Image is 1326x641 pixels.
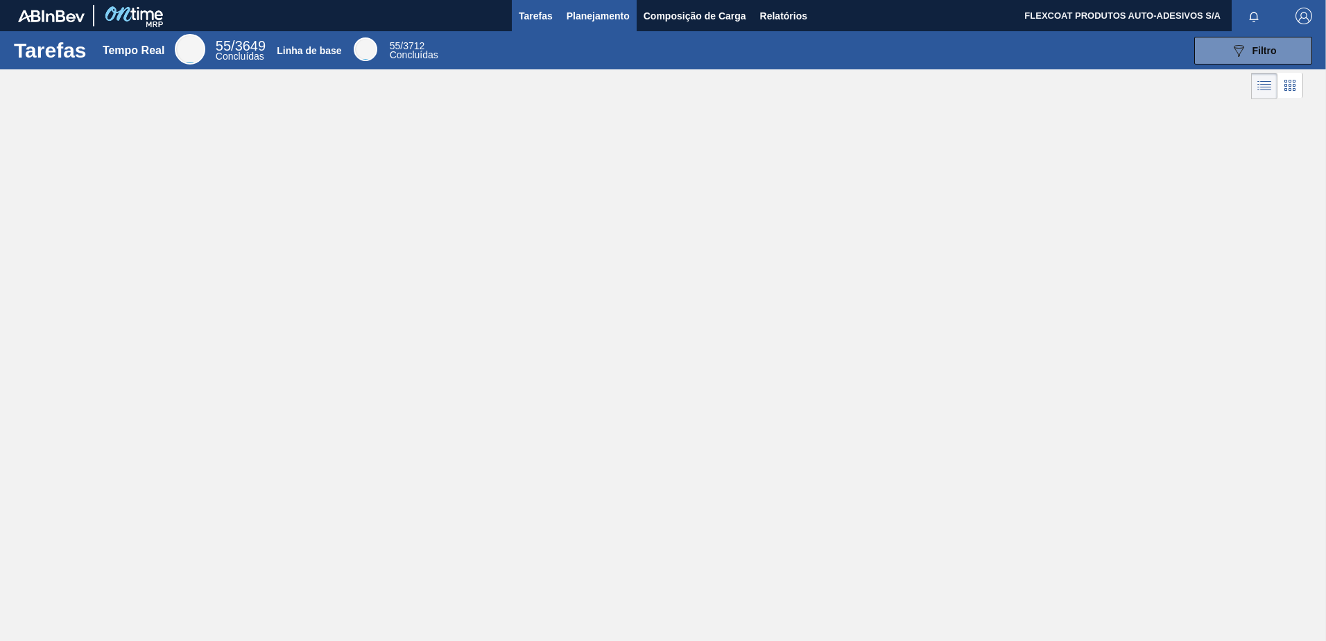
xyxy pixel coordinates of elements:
[1252,45,1277,56] span: Filtro
[390,42,438,60] div: Base Line
[216,51,264,62] span: Concluídas
[519,8,553,24] span: Tarefas
[390,49,438,60] span: Concluídas
[18,10,85,22] img: TNhmsLtSVTkK8tSr43FrP2fwEKptu5GPRR3wAAAABJRU5ErkJggg==
[235,38,266,53] font: 3649
[1232,6,1276,26] button: Notificações
[175,34,205,65] div: Real Time
[1194,37,1312,65] button: Filtro
[1277,73,1303,99] div: Visão em Cards
[760,8,807,24] span: Relatórios
[216,38,266,53] span: /
[1251,73,1277,99] div: Visão em Lista
[567,8,630,24] span: Planejamento
[390,40,425,51] span: /
[644,8,746,24] span: Composição de Carga
[354,37,377,61] div: Base Line
[1295,8,1312,24] img: Logout
[14,42,87,58] h1: Tarefas
[277,45,341,56] div: Linha de base
[403,40,424,51] font: 3712
[216,38,231,53] span: 55
[216,40,266,61] div: Real Time
[103,44,165,57] div: Tempo Real
[390,40,401,51] span: 55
